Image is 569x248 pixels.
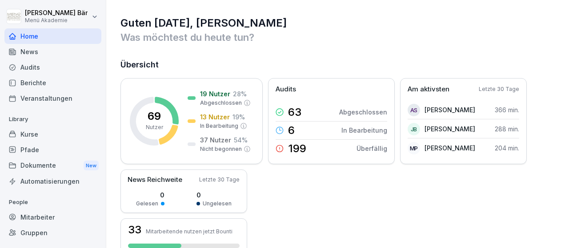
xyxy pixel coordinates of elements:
h1: Guten [DATE], [PERSON_NAME] [120,16,556,30]
p: 37 Nutzer [200,135,231,145]
a: Gruppen [4,225,101,240]
p: [PERSON_NAME] [425,124,475,134]
p: 19 % [232,112,245,122]
a: DokumenteNew [4,157,101,174]
a: Automatisierungen [4,173,101,189]
p: 69 [148,111,161,122]
a: Audits [4,59,101,75]
p: Letzte 30 Tage [199,176,240,184]
p: Library [4,112,101,126]
p: Gelesen [136,200,158,208]
p: 28 % [233,89,247,98]
p: Menü Akademie [25,17,88,24]
a: Berichte [4,75,101,91]
p: Was möchtest du heute tun? [120,30,556,44]
p: [PERSON_NAME] [425,143,475,153]
p: 19 Nutzer [200,89,230,98]
p: 13 Nutzer [200,112,230,122]
p: Nicht begonnen [200,145,242,153]
p: [PERSON_NAME] Bär [25,9,88,17]
p: In Bearbeitung [200,122,238,130]
p: 199 [288,143,306,154]
p: People [4,195,101,209]
a: Kurse [4,126,101,142]
p: Nutzer [146,123,163,131]
h3: 33 [128,224,141,235]
p: 6 [288,125,295,136]
p: 366 min. [495,105,519,114]
h2: Übersicht [120,59,556,71]
p: Letzte 30 Tage [479,85,519,93]
p: In Bearbeitung [341,126,387,135]
p: 204 min. [495,143,519,153]
p: News Reichweite [128,175,182,185]
p: Am aktivsten [408,84,449,94]
div: New [84,161,99,171]
a: Pfade [4,142,101,157]
p: Mitarbeitende nutzen jetzt Bounti [146,228,232,235]
p: 54 % [234,135,248,145]
a: News [4,44,101,59]
div: MP [408,142,420,154]
div: AS [408,104,420,116]
a: Home [4,28,101,44]
p: 288 min. [495,124,519,134]
p: 0 [196,190,232,200]
a: Mitarbeiter [4,209,101,225]
p: Abgeschlossen [200,99,242,107]
p: 63 [288,107,301,118]
p: [PERSON_NAME] [425,105,475,114]
p: 0 [136,190,164,200]
p: Ungelesen [203,200,232,208]
p: Audits [276,84,296,94]
p: Abgeschlossen [339,107,387,117]
div: Dokumente [4,157,101,174]
a: Veranstaltungen [4,91,101,106]
p: Überfällig [357,144,387,153]
div: JB [408,123,420,135]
